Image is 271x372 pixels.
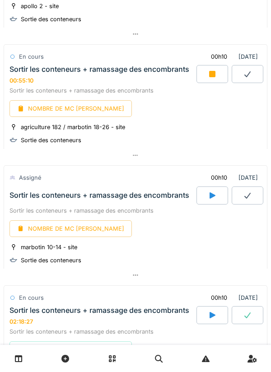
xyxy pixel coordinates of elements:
div: 00h10 [211,52,227,61]
div: En cours [19,52,44,61]
div: agriculture 182 / marbotin 18-26 - site [21,123,125,131]
div: Sortir les conteneurs + ramassage des encombrants [9,206,262,215]
div: [DATE] [203,48,262,65]
div: En cours [19,293,44,302]
div: [DATE] [203,169,262,186]
div: 00:55:10 [9,77,33,84]
div: Sortir les conteneurs + ramassage des encombrants [9,86,262,95]
div: 02:18:27 [9,318,33,325]
div: marbotin 10-14 - site [21,243,77,251]
div: Assigné [19,173,41,182]
div: Sortir les conteneurs + ramassage des encombrants [9,306,189,315]
div: Sortir les conteneurs + ramassage des encombrants [9,191,189,200]
div: Sortie des conteneurs [21,136,81,144]
div: [DATE] [203,289,262,306]
div: Sortie des conteneurs [21,15,81,23]
div: Sortie des conteneurs [21,256,81,265]
div: Sortir les conteneurs + ramassage des encombrants [9,327,262,336]
div: Sortir les conteneurs + ramassage des encombrants [9,65,189,74]
div: NOMBRE DE MC [PERSON_NAME] [9,341,132,358]
div: NOMBRE DE MC [PERSON_NAME] [9,100,132,117]
div: apollo 2 - site [21,2,59,10]
div: 00h10 [211,173,227,182]
div: 00h10 [211,293,227,302]
div: NOMBRE DE MC [PERSON_NAME] [9,220,132,237]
